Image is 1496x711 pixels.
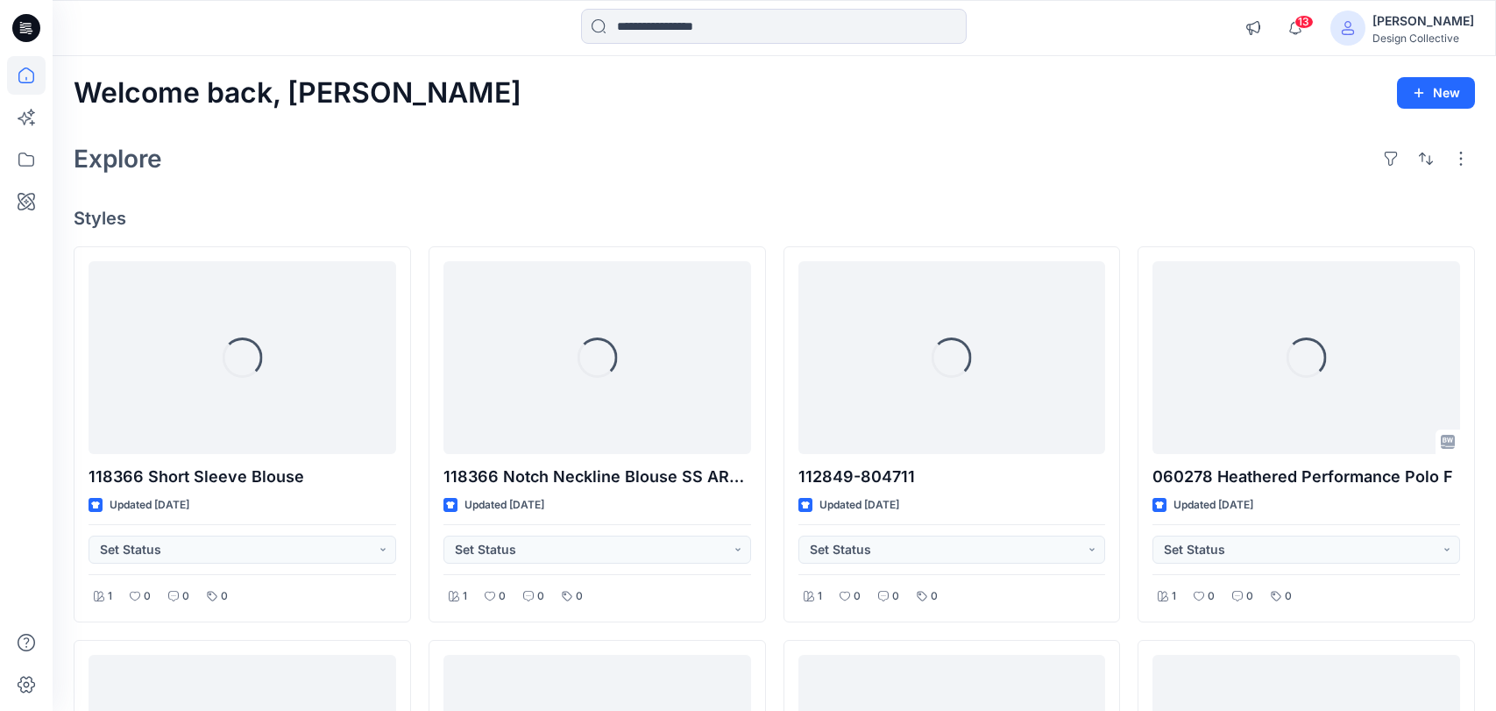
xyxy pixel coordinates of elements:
[443,465,751,489] p: 118366 Notch Neckline Blouse SS ARCHIVE
[182,587,189,606] p: 0
[89,465,396,489] p: 118366 Short Sleeve Blouse
[110,496,189,515] p: Updated [DATE]
[1397,77,1475,109] button: New
[1152,465,1460,489] p: 060278 Heathered Performance Polo F
[537,587,544,606] p: 0
[576,587,583,606] p: 0
[464,496,544,515] p: Updated [DATE]
[144,587,151,606] p: 0
[1246,587,1253,606] p: 0
[74,208,1475,229] h4: Styles
[463,587,467,606] p: 1
[1341,21,1355,35] svg: avatar
[931,587,938,606] p: 0
[1208,587,1215,606] p: 0
[1294,15,1314,29] span: 13
[818,587,822,606] p: 1
[74,145,162,173] h2: Explore
[1172,587,1176,606] p: 1
[892,587,899,606] p: 0
[819,496,899,515] p: Updated [DATE]
[1285,587,1292,606] p: 0
[74,77,521,110] h2: Welcome back, [PERSON_NAME]
[499,587,506,606] p: 0
[221,587,228,606] p: 0
[108,587,112,606] p: 1
[1173,496,1253,515] p: Updated [DATE]
[854,587,861,606] p: 0
[798,465,1106,489] p: 112849-804711
[1372,32,1474,45] div: Design Collective
[1372,11,1474,32] div: [PERSON_NAME]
